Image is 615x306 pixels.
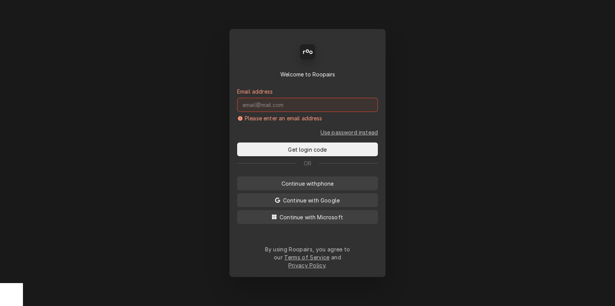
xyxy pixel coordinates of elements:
[278,213,345,221] span: Continue with Microsoft
[288,262,325,269] a: Privacy Policy
[245,114,322,122] p: Please enter an email address
[237,193,378,207] button: Continue with Google
[237,142,378,156] button: Get login code
[321,128,378,136] a: Go to Email and password form
[280,180,335,188] span: Continue with phone
[237,98,378,112] input: email@mail.com
[237,176,378,190] button: Continue withphone
[237,70,378,78] div: Welcome to Roopairs
[281,196,341,204] span: Continue with Google
[286,146,328,154] span: Get login code
[265,245,350,269] div: By using Roopairs, you agree to our and .
[237,210,378,224] button: Continue with Microsoft
[237,87,273,96] label: Email address
[284,254,329,261] a: Terms of Service
[237,159,378,167] div: Or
